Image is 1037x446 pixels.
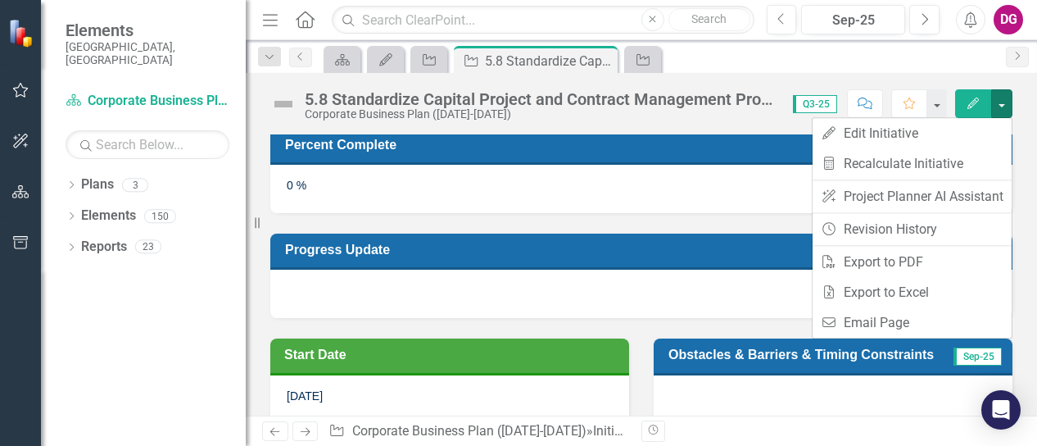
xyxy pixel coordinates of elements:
[332,6,754,34] input: Search ClearPoint...
[352,423,586,439] a: Corporate Business Plan ([DATE]-[DATE])
[284,347,621,362] h3: Start Date
[285,242,772,257] h3: Progress Update
[8,18,37,47] img: ClearPoint Strategy
[122,178,148,192] div: 3
[953,348,1002,366] span: Sep-25
[813,247,1012,277] a: Export to PDF
[807,11,899,30] div: Sep-25
[285,137,781,152] h3: Percent Complete
[801,5,905,34] button: Sep-25
[813,307,1012,338] a: Email Page
[66,92,229,111] a: Corporate Business Plan ([DATE]-[DATE])
[305,108,777,121] div: Corporate Business Plan ([DATE]-[DATE])
[328,422,629,441] div: » »
[66,40,229,67] small: [GEOGRAPHIC_DATA], [GEOGRAPHIC_DATA]
[305,90,777,108] div: 5.8 Standardize Capital Project and Contract Management Procedures
[485,51,614,71] div: 5.8 Standardize Capital Project and Contract Management Procedures
[287,389,323,403] span: [DATE]
[668,8,750,31] button: Search
[813,277,1012,307] a: Export to Excel
[81,238,127,257] a: Reports
[270,165,1012,212] div: 0 %
[81,207,136,225] a: Elements
[135,240,161,254] div: 23
[813,118,1012,148] a: Edit Initiative
[66,20,229,40] span: Elements
[813,214,1012,244] a: Revision History
[793,95,837,113] span: Q3-25
[813,181,1012,212] a: Project Planner AI Assistant
[81,175,114,194] a: Plans
[813,148,1012,179] a: Recalculate Initiative
[270,91,297,117] img: Not Defined
[66,130,229,159] input: Search Below...
[691,12,727,25] span: Search
[994,5,1023,34] button: DG
[981,390,1021,430] div: Open Intercom Messenger
[668,347,950,362] h3: Obstacles & Barriers & Timing Constraints
[593,423,649,439] a: Initiatives
[144,209,176,223] div: 150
